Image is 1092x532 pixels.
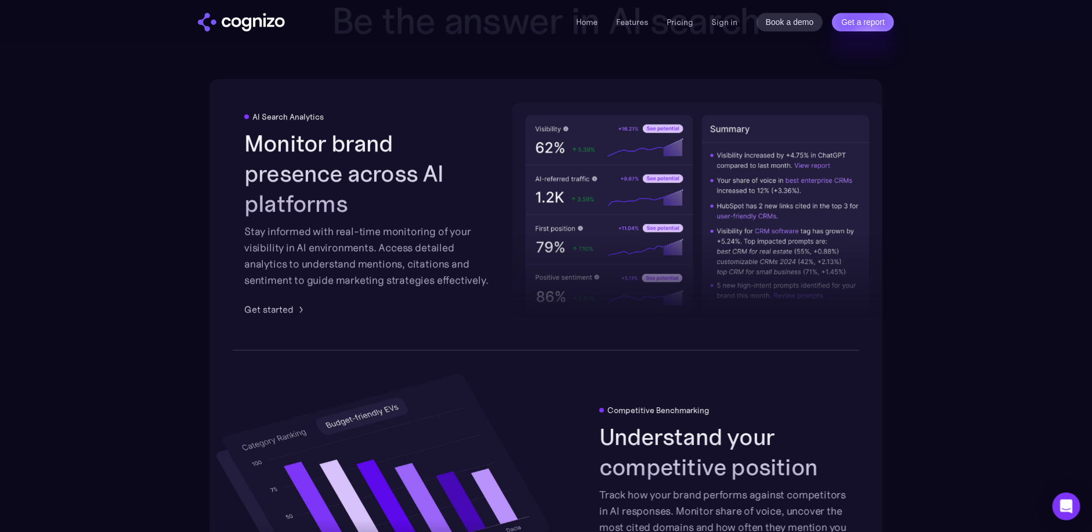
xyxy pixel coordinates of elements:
[252,112,324,121] div: AI Search Analytics
[616,17,648,27] a: Features
[512,102,883,327] img: AI visibility metrics performance insights
[608,406,710,415] div: Competitive Benchmarking
[1053,493,1080,520] div: Open Intercom Messenger
[244,302,308,316] a: Get started
[667,17,693,27] a: Pricing
[198,13,285,31] img: cognizo logo
[198,13,285,31] a: home
[599,422,848,482] h2: Understand your competitive position
[576,17,598,27] a: Home
[244,223,493,288] div: Stay informed with real-time monitoring of your visibility in AI environments. Access detailed an...
[244,128,493,219] h2: Monitor brand presence across AI platforms
[832,13,894,31] a: Get a report
[757,13,823,31] a: Book a demo
[712,15,738,29] a: Sign in
[244,302,294,316] div: Get started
